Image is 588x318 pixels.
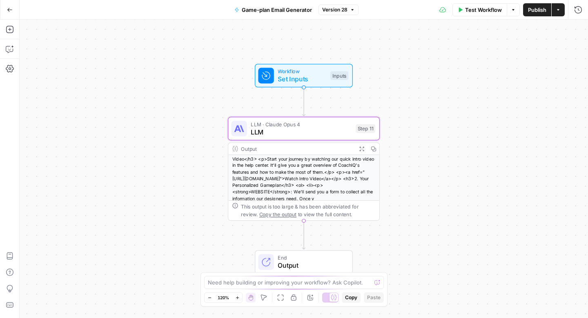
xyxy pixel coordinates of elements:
div: Output [241,145,353,152]
span: End [278,254,344,262]
button: Copy [342,292,361,303]
button: Test Workflow [452,3,507,16]
button: Paste [364,292,384,303]
span: Test Workflow [465,6,502,14]
span: Set Inputs [278,74,326,84]
div: Inputs [330,71,348,80]
div: WorkflowSet InputsInputs [228,64,380,87]
span: LLM · Claude Opus 4 [251,120,352,128]
span: Paste [367,294,381,301]
button: Version 28 [318,4,359,15]
button: Publish [523,3,551,16]
span: LLM [251,127,352,137]
span: Version 28 [322,6,347,13]
span: Game-plan Email Generator [242,6,312,14]
span: Output [278,260,344,270]
span: 120% [218,294,229,301]
span: Publish [528,6,546,14]
span: Copy the output [259,211,296,217]
g: Edge from step_11 to end [302,221,305,249]
div: LLM · Claude Opus 4LLMStep 11Output<h2>Welcome to CoachIQ - Let's Get Started!</h2> <p>Congratula... [228,117,380,221]
button: Game-plan Email Generator [229,3,317,16]
div: EndOutput [228,250,380,274]
span: Copy [345,294,357,301]
div: This output is too large & has been abbreviated for review. to view the full content. [241,203,375,218]
div: Step 11 [356,124,375,133]
span: Workflow [278,67,326,75]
